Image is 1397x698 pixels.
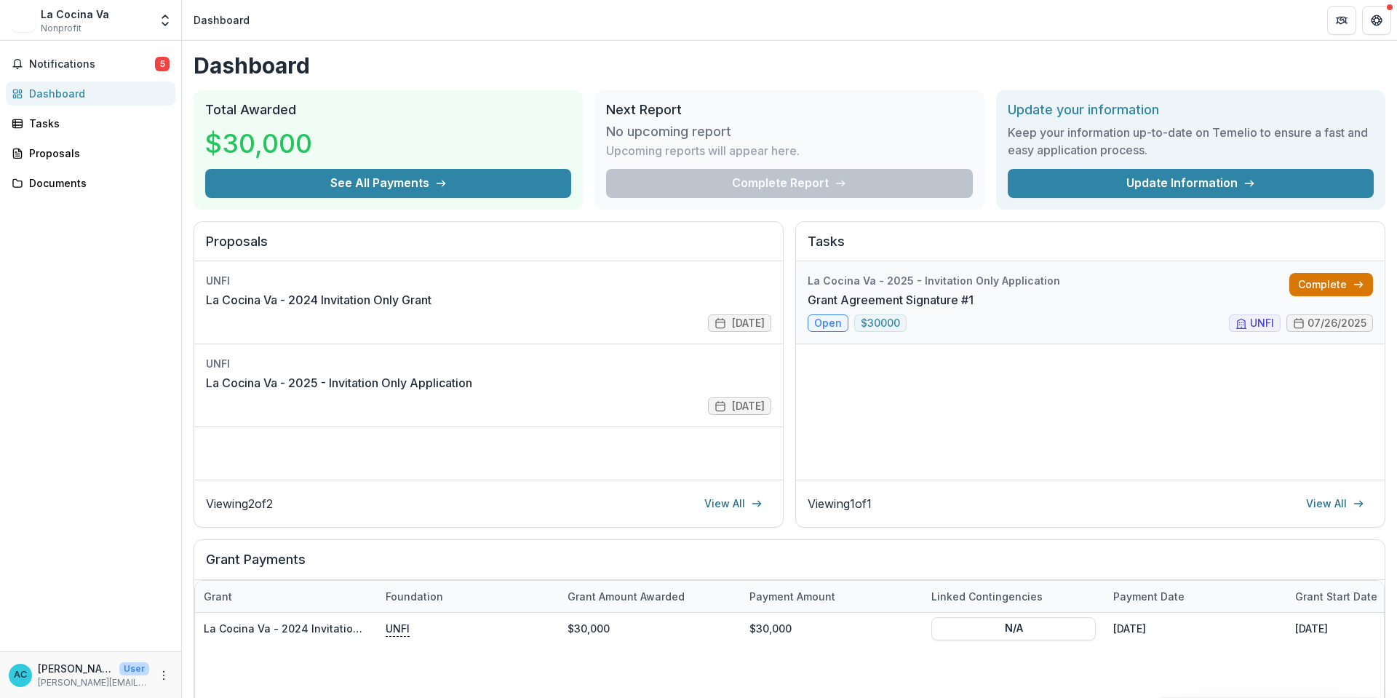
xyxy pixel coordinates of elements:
div: Linked Contingencies [923,581,1105,612]
img: La Cocina Va [12,9,35,32]
h3: $30,000 [205,124,314,163]
div: Payment Amount [741,589,844,604]
h2: Proposals [206,234,771,261]
span: Notifications [29,58,155,71]
a: Update Information [1008,169,1374,198]
div: Grant start date [1286,589,1386,604]
div: Linked Contingencies [923,589,1051,604]
a: La Cocina Va - 2025 - Invitation Only Application [206,374,472,392]
a: Dashboard [6,82,175,106]
div: Grant amount awarded [559,581,741,612]
div: Documents [29,175,164,191]
h2: Tasks [808,234,1373,261]
div: Proposals [29,146,164,161]
button: N/A [931,616,1096,640]
button: Notifications5 [6,52,175,76]
a: Grant Agreement Signature #1 [808,291,974,309]
button: See All Payments [205,169,571,198]
div: Dashboard [29,86,164,101]
h2: Update your information [1008,102,1374,118]
p: Upcoming reports will appear here. [606,142,800,159]
a: La Cocina Va - 2024 Invitation Only Grant [204,622,417,635]
div: [DATE] [1105,613,1286,644]
div: Foundation [377,581,559,612]
div: Payment Amount [741,581,923,612]
button: Open entity switcher [155,6,175,35]
span: Nonprofit [41,22,81,35]
a: View All [696,492,771,515]
a: Tasks [6,111,175,135]
div: Dashboard [194,12,250,28]
div: Payment date [1105,589,1193,604]
nav: breadcrumb [188,9,255,31]
div: $30,000 [559,613,741,644]
div: Grant [195,581,377,612]
div: Grant [195,589,241,604]
p: Viewing 2 of 2 [206,495,273,512]
h3: No upcoming report [606,124,731,140]
button: Partners [1327,6,1356,35]
p: [PERSON_NAME][EMAIL_ADDRESS][DOMAIN_NAME] [38,676,149,689]
div: Payment date [1105,581,1286,612]
h2: Next Report [606,102,972,118]
h1: Dashboard [194,52,1385,79]
a: Proposals [6,141,175,165]
span: 5 [155,57,170,71]
a: Documents [6,171,175,195]
p: UNFI [386,620,410,636]
p: User [119,662,149,675]
div: $30,000 [741,613,923,644]
h3: Keep your information up-to-date on Temelio to ensure a fast and easy application process. [1008,124,1374,159]
h2: Total Awarded [205,102,571,118]
div: Amy Caruso [14,670,27,680]
a: La Cocina Va - 2024 Invitation Only Grant [206,291,431,309]
div: Tasks [29,116,164,131]
h2: Grant Payments [206,552,1373,579]
div: Foundation [377,589,452,604]
button: More [155,667,172,684]
a: View All [1297,492,1373,515]
a: Complete [1289,273,1373,296]
button: Get Help [1362,6,1391,35]
div: Grant amount awarded [559,589,693,604]
p: Viewing 1 of 1 [808,495,872,512]
div: La Cocina Va [41,7,109,22]
p: [PERSON_NAME] [38,661,114,676]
